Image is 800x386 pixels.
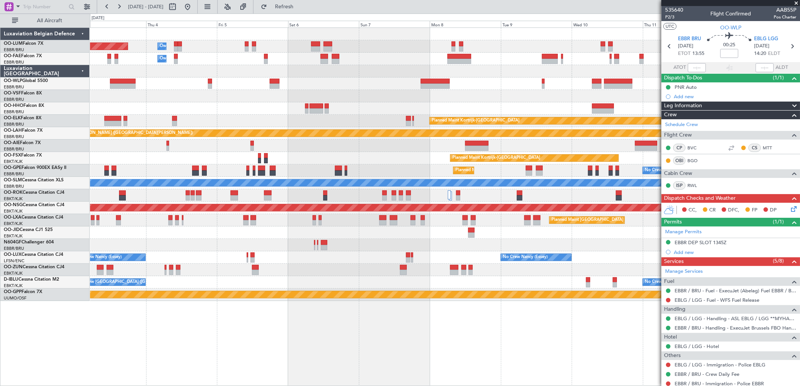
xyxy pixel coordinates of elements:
div: Planned Maint Kortrijk-[GEOGRAPHIC_DATA] [432,115,519,126]
div: Add new [674,93,796,100]
a: EBKT/KJK [4,283,23,289]
a: Manage Services [665,268,703,275]
a: OO-LUXCessna Citation CJ4 [4,252,63,257]
a: EBKT/KJK [4,271,23,276]
span: 13:55 [692,50,704,58]
a: EBBR/BRU [4,59,24,65]
button: UTC [663,23,676,30]
a: EBBR / BRU - Fuel - ExecuJet (Abelag) Fuel EBBR / BRU [675,287,796,294]
div: Owner Melsbroek Air Base [160,41,211,52]
span: 14:20 [754,50,766,58]
span: (1/1) [773,74,784,82]
a: OO-LAHFalcon 7X [4,128,43,133]
span: ATOT [673,64,686,71]
span: Fuel [664,277,674,286]
span: Handling [664,305,685,314]
a: RWL [687,182,704,189]
span: CR [709,207,716,214]
a: OO-VSFFalcon 8X [4,91,42,96]
span: D-IBLU [4,277,18,282]
span: OO-ROK [4,190,23,195]
span: OO-LXA [4,215,21,220]
div: PNR Auto [675,84,697,90]
span: OO-WLP [4,79,22,83]
a: EBBR / BRU - Crew Daily Fee [675,371,739,377]
a: EBBR / BRU - Handling - ExecuJet Brussels FBO Handling Abelag [675,325,796,331]
a: Schedule Crew [665,121,698,129]
div: CS [748,144,761,152]
a: OO-GPEFalcon 900EX EASy II [4,166,66,170]
span: OO-AIE [4,141,20,145]
a: EBBR/BRU [4,97,24,102]
a: OO-JIDCessna CJ1 525 [4,228,53,232]
span: Dispatch To-Dos [664,74,702,82]
div: No Crew [GEOGRAPHIC_DATA] ([GEOGRAPHIC_DATA] National) [77,277,203,288]
div: Mon 8 [430,21,501,27]
span: OO-SLM [4,178,22,182]
div: Fri 5 [217,21,288,27]
a: BVC [687,144,704,151]
div: ISP [673,181,685,190]
a: OO-FAEFalcon 7X [4,54,42,58]
span: OO-VSF [4,91,21,96]
span: Services [664,257,684,266]
span: [DATE] [678,43,693,50]
a: OO-LXACessna Citation CJ4 [4,215,63,220]
div: No Crew Nancy (Essey) [77,252,122,263]
span: P2/3 [665,14,683,20]
input: --:-- [688,63,706,72]
a: OO-AIEFalcon 7X [4,141,41,145]
span: ELDT [768,50,780,58]
span: OO-ELK [4,116,21,120]
span: N604GF [4,240,21,245]
span: (1/1) [773,218,784,226]
span: OO-FAE [4,54,21,58]
div: Sat 6 [288,21,359,27]
a: BGO [687,157,704,164]
a: OO-SLMCessna Citation XLS [4,178,64,182]
a: OO-NSGCessna Citation CJ4 [4,203,64,207]
div: Planned Maint Kortrijk-[GEOGRAPHIC_DATA] [452,152,540,164]
div: OBI [673,157,685,165]
span: Others [664,351,681,360]
a: OO-ROKCessna Citation CJ4 [4,190,64,195]
a: N604GFChallenger 604 [4,240,54,245]
a: OO-FSXFalcon 7X [4,153,42,158]
input: Trip Number [23,1,66,12]
div: Flight Confirmed [710,10,751,18]
a: OO-LUMFalcon 7X [4,41,43,46]
a: EBBR/BRU [4,134,24,140]
span: ALDT [776,64,788,71]
span: OO-FSX [4,153,21,158]
div: Tue 9 [501,21,572,27]
span: [DATE] - [DATE] [128,3,163,10]
a: EBLG / LGG - Handling - ASL EBLG / LGG **MYHANDLING** [675,315,796,322]
a: OO-GPPFalcon 7X [4,290,42,294]
div: EBBR DEP SLOT 1345Z [675,239,727,246]
a: EBBR/BRU [4,171,24,177]
span: EBBR BRU [678,35,701,43]
a: EBKT/KJK [4,208,23,214]
span: 00:25 [723,41,735,49]
a: EBKT/KJK [4,221,23,226]
div: No Crew [GEOGRAPHIC_DATA] ([GEOGRAPHIC_DATA] National) [645,277,771,288]
span: Leg Information [664,102,702,110]
span: Dispatch Checks and Weather [664,194,736,203]
div: Thu 11 [643,21,714,27]
div: Planned Maint [GEOGRAPHIC_DATA] ([GEOGRAPHIC_DATA] National) [455,165,592,176]
a: LFSN/ENC [4,258,24,264]
a: EBLG / LGG - Immigration - Police EBLG [675,362,765,368]
span: (5/8) [773,257,784,265]
a: OO-ZUNCessna Citation CJ4 [4,265,64,269]
span: OO-HHO [4,103,23,108]
span: FP [752,207,757,214]
span: ETOT [678,50,690,58]
span: EBLG LGG [754,35,778,43]
span: OO-LUX [4,252,21,257]
span: OO-LUM [4,41,23,46]
a: EBBR/BRU [4,47,24,53]
a: OO-ELKFalcon 8X [4,116,41,120]
span: AAB55P [774,6,796,14]
span: OO-GPP [4,290,21,294]
a: Manage Permits [665,228,702,236]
